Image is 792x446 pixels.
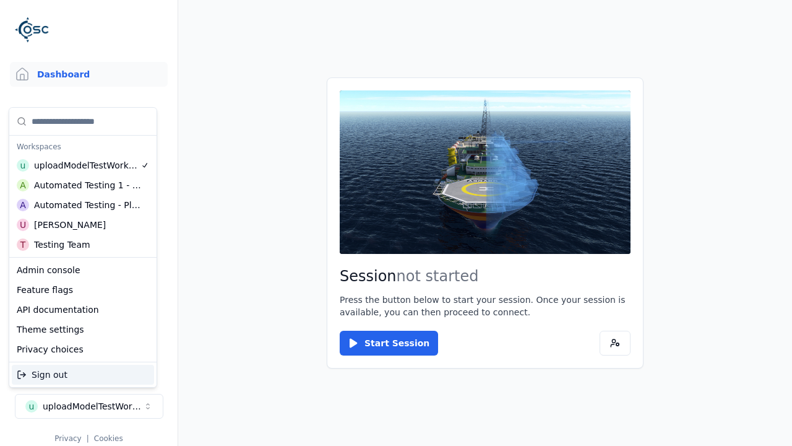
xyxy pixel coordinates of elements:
div: Sign out [12,365,154,385]
div: Admin console [12,260,154,280]
div: Theme settings [12,320,154,339]
div: A [17,199,29,211]
div: Workspaces [12,138,154,155]
div: Suggestions [9,108,157,257]
div: Automated Testing - Playwright [34,199,141,211]
div: Feature flags [12,280,154,300]
div: Testing Team [34,238,90,251]
div: Automated Testing 1 - Playwright [34,179,142,191]
div: Suggestions [9,258,157,362]
div: API documentation [12,300,154,320]
div: Suggestions [9,362,157,387]
div: uploadModelTestWorkspace [34,159,140,172]
div: u [17,159,29,172]
div: U [17,219,29,231]
div: [PERSON_NAME] [34,219,106,231]
div: A [17,179,29,191]
div: T [17,238,29,251]
div: Privacy choices [12,339,154,359]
